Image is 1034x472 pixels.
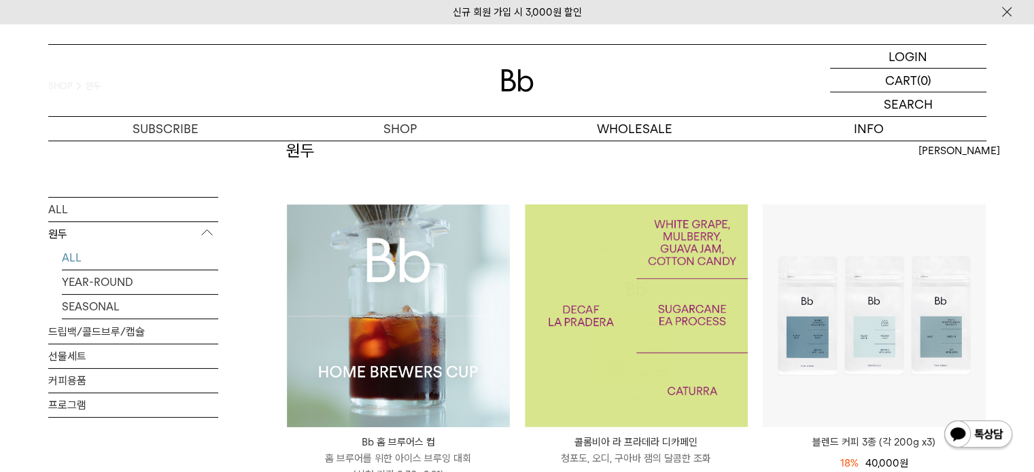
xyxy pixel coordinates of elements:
img: Bb 홈 브루어스 컵 [287,204,510,427]
p: INFO [752,117,986,141]
a: YEAR-ROUND [62,270,218,294]
img: 블렌드 커피 3종 (각 200g x3) [763,204,986,427]
a: 콜롬비아 라 프라데라 디카페인 청포도, 오디, 구아바 잼의 달콤한 조화 [525,434,748,467]
a: CART (0) [830,69,986,92]
img: 로고 [501,69,534,92]
img: 1000001187_add2_054.jpg [525,204,748,427]
a: SUBSCRIBE [48,117,283,141]
p: CART [885,69,917,92]
span: 40,000 [865,457,908,469]
p: 콜롬비아 라 프라데라 디카페인 [525,434,748,450]
a: 블렌드 커피 3종 (각 200g x3) [763,434,986,450]
p: (0) [917,69,931,92]
a: LOGIN [830,45,986,69]
div: 18% [840,455,859,471]
a: SHOP [283,117,517,141]
a: 콜롬비아 라 프라데라 디카페인 [525,204,748,427]
a: SEASONAL [62,295,218,319]
p: LOGIN [889,45,927,68]
span: 원 [899,457,908,469]
p: 원두 [48,222,218,247]
p: Bb 홈 브루어스 컵 [287,434,510,450]
a: ALL [62,246,218,270]
a: ALL [48,198,218,221]
a: 선물세트 [48,344,218,368]
a: 드립백/콜드브루/캡슐 [48,320,218,344]
a: 커피용품 [48,369,218,393]
p: SEARCH [884,92,933,116]
a: 프로그램 [48,393,218,417]
p: WHOLESALE [517,117,752,141]
img: 카카오톡 채널 1:1 채팅 버튼 [943,419,1014,452]
a: 신규 회원 가입 시 3,000원 할인 [453,6,582,18]
span: [PERSON_NAME] [918,143,1000,159]
h2: 원두 [286,139,315,162]
p: 청포도, 오디, 구아바 잼의 달콤한 조화 [525,450,748,467]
